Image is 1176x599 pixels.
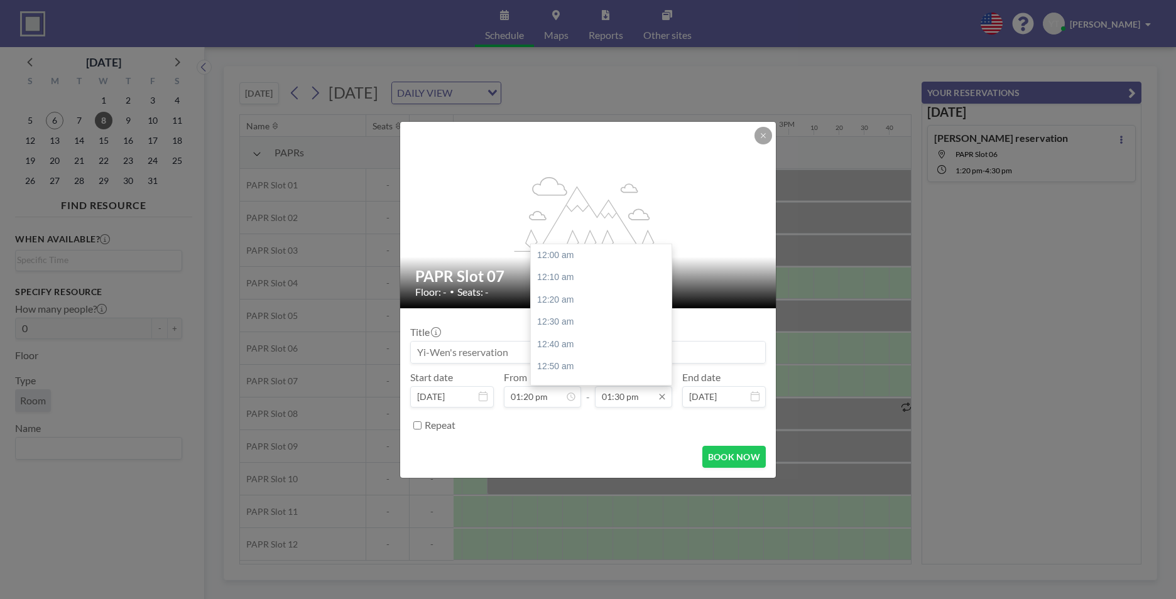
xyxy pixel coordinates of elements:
[450,287,454,296] span: •
[531,244,678,267] div: 12:00 am
[411,342,765,363] input: Yi-Wen's reservation
[531,333,678,356] div: 12:40 am
[531,355,678,378] div: 12:50 am
[410,371,453,384] label: Start date
[531,311,678,333] div: 12:30 am
[531,378,678,401] div: 01:00 am
[410,326,440,338] label: Title
[504,371,527,384] label: From
[531,266,678,289] div: 12:10 am
[586,375,590,403] span: -
[457,286,489,298] span: Seats: -
[425,419,455,431] label: Repeat
[682,371,721,384] label: End date
[531,289,678,311] div: 12:20 am
[415,286,447,298] span: Floor: -
[702,446,766,468] button: BOOK NOW
[415,267,762,286] h2: PAPR Slot 07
